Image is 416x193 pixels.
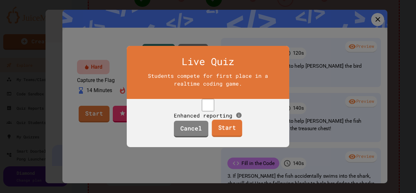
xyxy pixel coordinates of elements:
a: Start [212,120,242,137]
a: Cancel [174,121,208,137]
div: Live Quiz [135,54,281,69]
span: Enhanced reporting [174,112,232,118]
div: Students compete for first place in a realtime coding game. [138,72,278,88]
input: controlled [189,99,227,111]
